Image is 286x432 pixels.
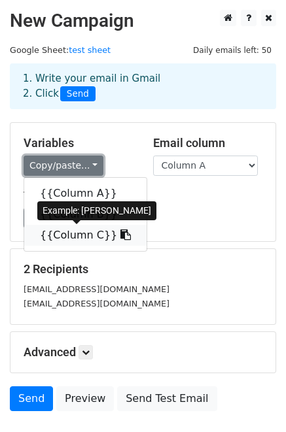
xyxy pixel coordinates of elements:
iframe: Chat Widget [221,369,286,432]
a: {{Column B}} [24,204,147,225]
small: Google Sheet: [10,45,111,55]
small: [EMAIL_ADDRESS][DOMAIN_NAME] [24,284,170,294]
h2: New Campaign [10,10,276,32]
div: 1. Write your email in Gmail 2. Click [13,71,273,101]
a: Preview [56,386,114,411]
small: [EMAIL_ADDRESS][DOMAIN_NAME] [24,299,170,308]
span: Daily emails left: 50 [188,43,276,58]
span: Send [60,86,96,102]
a: Send [10,386,53,411]
a: Daily emails left: 50 [188,45,276,55]
a: Copy/paste... [24,156,103,176]
h5: Email column [153,136,263,150]
h5: Variables [24,136,134,150]
div: Example: [PERSON_NAME] [37,201,156,220]
a: Send Test Email [117,386,217,411]
h5: 2 Recipients [24,262,262,276]
a: {{Column C}} [24,225,147,246]
h5: Advanced [24,345,262,359]
a: test sheet [69,45,111,55]
a: {{Column A}} [24,183,147,204]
